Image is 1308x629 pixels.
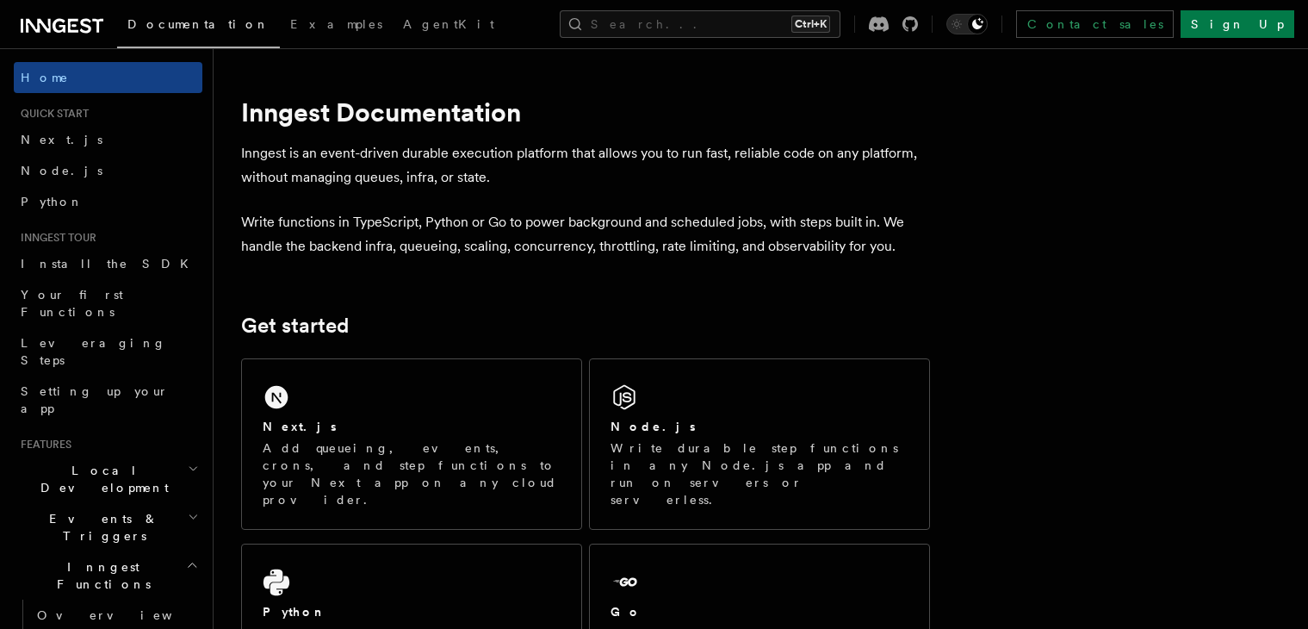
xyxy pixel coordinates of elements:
[14,551,202,600] button: Inngest Functions
[37,608,214,622] span: Overview
[290,17,382,31] span: Examples
[21,288,123,319] span: Your first Functions
[14,107,89,121] span: Quick start
[791,16,830,33] kbd: Ctrl+K
[611,418,696,435] h2: Node.js
[14,279,202,327] a: Your first Functions
[241,210,930,258] p: Write functions in TypeScript, Python or Go to power background and scheduled jobs, with steps bu...
[14,376,202,424] a: Setting up your app
[14,462,188,496] span: Local Development
[14,503,202,551] button: Events & Triggers
[14,327,202,376] a: Leveraging Steps
[14,62,202,93] a: Home
[1181,10,1294,38] a: Sign Up
[14,155,202,186] a: Node.js
[1016,10,1174,38] a: Contact sales
[403,17,494,31] span: AgentKit
[611,603,642,620] h2: Go
[560,10,840,38] button: Search...Ctrl+K
[21,133,102,146] span: Next.js
[21,336,166,367] span: Leveraging Steps
[117,5,280,48] a: Documentation
[263,418,337,435] h2: Next.js
[263,439,561,508] p: Add queueing, events, crons, and step functions to your Next app on any cloud provider.
[241,97,930,128] h1: Inngest Documentation
[14,186,202,217] a: Python
[21,164,102,177] span: Node.js
[241,314,349,338] a: Get started
[14,248,202,279] a: Install the SDK
[589,358,930,530] a: Node.jsWrite durable step functions in any Node.js app and run on servers or serverless.
[611,439,908,508] p: Write durable step functions in any Node.js app and run on servers or serverless.
[14,231,96,245] span: Inngest tour
[393,5,505,47] a: AgentKit
[14,455,202,503] button: Local Development
[241,141,930,190] p: Inngest is an event-driven durable execution platform that allows you to run fast, reliable code ...
[21,257,199,271] span: Install the SDK
[280,5,393,47] a: Examples
[14,558,186,593] span: Inngest Functions
[14,510,188,545] span: Events & Triggers
[263,603,326,620] h2: Python
[241,358,582,530] a: Next.jsAdd queueing, events, crons, and step functions to your Next app on any cloud provider.
[14,124,202,155] a: Next.js
[21,384,169,415] span: Setting up your app
[127,17,270,31] span: Documentation
[946,14,988,34] button: Toggle dark mode
[21,195,84,209] span: Python
[21,69,69,86] span: Home
[14,438,71,452] span: Features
